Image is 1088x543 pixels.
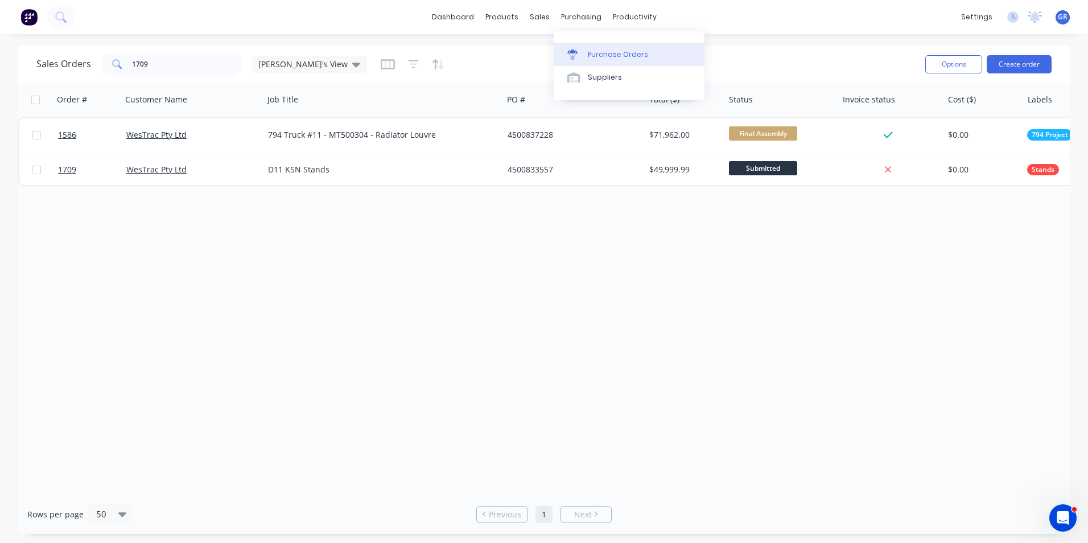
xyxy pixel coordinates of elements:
[58,129,76,141] span: 1586
[1032,164,1054,175] span: Stands
[524,9,555,26] div: sales
[126,129,187,140] a: WesTrac Pty Ltd
[267,94,298,105] div: Job Title
[268,164,487,175] div: D11 KSN Stands
[649,164,716,175] div: $49,999.99
[426,9,480,26] a: dashboard
[729,126,797,141] span: Final Assembly
[1028,94,1052,105] div: Labels
[588,50,648,60] div: Purchase Orders
[268,129,487,141] div: 794 Truck #11 - MT500304 - Radiator Louvre
[507,94,525,105] div: PO #
[607,9,662,26] div: productivity
[588,72,622,83] div: Suppliers
[132,53,243,76] input: Search...
[1049,504,1077,532] iframe: Intercom live chat
[561,509,611,520] a: Next page
[126,164,187,175] a: WesTrac Pty Ltd
[729,161,797,175] span: Submitted
[948,129,1015,141] div: $0.00
[948,164,1015,175] div: $0.00
[27,509,84,520] span: Rows per page
[574,509,592,520] span: Next
[58,164,76,175] span: 1709
[554,66,704,89] a: Suppliers
[20,9,38,26] img: Factory
[955,9,998,26] div: settings
[987,55,1052,73] button: Create order
[258,58,348,70] span: [PERSON_NAME]'s View
[477,509,527,520] a: Previous page
[508,129,634,141] div: 4500837228
[489,509,521,520] span: Previous
[1058,12,1068,22] span: GR
[508,164,634,175] div: 4500833557
[729,94,753,105] div: Status
[925,55,982,73] button: Options
[480,9,524,26] div: products
[948,94,976,105] div: Cost ($)
[1032,129,1068,141] span: 794 Project
[554,43,704,65] a: Purchase Orders
[843,94,895,105] div: Invoice status
[649,129,716,141] div: $71,962.00
[125,94,187,105] div: Customer Name
[472,506,616,523] ul: Pagination
[535,506,553,523] a: Page 1 is your current page
[58,153,126,187] a: 1709
[555,9,607,26] div: purchasing
[57,94,87,105] div: Order #
[1027,164,1059,175] button: Stands
[58,118,126,152] a: 1586
[36,59,91,69] h1: Sales Orders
